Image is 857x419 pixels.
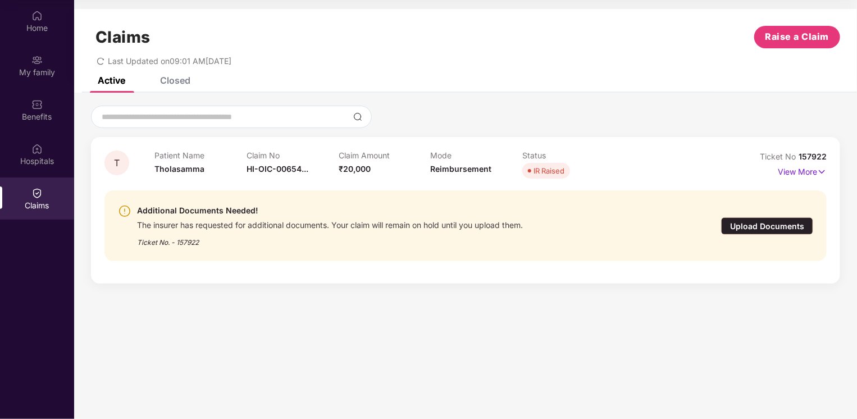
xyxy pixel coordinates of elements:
img: svg+xml;base64,PHN2ZyBpZD0iV2FybmluZ18tXzI0eDI0IiBkYXRhLW5hbWU9Ildhcm5pbmcgLSAyNHgyNCIgeG1sbnM9Im... [118,204,131,218]
button: Raise a Claim [754,26,840,48]
p: Mode [430,151,522,160]
p: Patient Name [154,151,247,160]
span: ₹20,000 [339,164,371,174]
div: Ticket No. - 157922 [137,230,523,248]
div: Additional Documents Needed! [137,204,523,217]
img: svg+xml;base64,PHN2ZyB4bWxucz0iaHR0cDovL3d3dy53My5vcmcvMjAwMC9zdmciIHdpZHRoPSIxNyIgaGVpZ2h0PSIxNy... [817,166,827,178]
div: Closed [160,75,190,86]
div: IR Raised [534,165,564,176]
p: Claim Amount [339,151,431,160]
img: svg+xml;base64,PHN2ZyBpZD0iU2VhcmNoLTMyeDMyIiB4bWxucz0iaHR0cDovL3d3dy53My5vcmcvMjAwMC9zdmciIHdpZH... [353,112,362,121]
span: Ticket No [760,152,799,161]
span: Last Updated on 09:01 AM[DATE] [108,56,231,66]
span: redo [97,56,104,66]
img: svg+xml;base64,PHN2ZyBpZD0iSG9zcGl0YWxzIiB4bWxucz0iaHR0cDovL3d3dy53My5vcmcvMjAwMC9zdmciIHdpZHRoPS... [31,143,43,154]
span: T [114,158,120,168]
img: svg+xml;base64,PHN2ZyB3aWR0aD0iMjAiIGhlaWdodD0iMjAiIHZpZXdCb3g9IjAgMCAyMCAyMCIgZmlsbD0ibm9uZSIgeG... [31,54,43,66]
h1: Claims [95,28,151,47]
p: Claim No [247,151,339,160]
span: Raise a Claim [765,30,829,44]
div: Upload Documents [721,217,813,235]
span: Reimbursement [430,164,491,174]
img: svg+xml;base64,PHN2ZyBpZD0iQ2xhaW0iIHhtbG5zPSJodHRwOi8vd3d3LnczLm9yZy8yMDAwL3N2ZyIgd2lkdGg9IjIwIi... [31,188,43,199]
div: The insurer has requested for additional documents. Your claim will remain on hold until you uplo... [137,217,523,230]
img: svg+xml;base64,PHN2ZyBpZD0iSG9tZSIgeG1sbnM9Imh0dHA6Ly93d3cudzMub3JnLzIwMDAvc3ZnIiB3aWR0aD0iMjAiIG... [31,10,43,21]
p: Status [522,151,614,160]
img: svg+xml;base64,PHN2ZyBpZD0iQmVuZWZpdHMiIHhtbG5zPSJodHRwOi8vd3d3LnczLm9yZy8yMDAwL3N2ZyIgd2lkdGg9Ij... [31,99,43,110]
span: 157922 [799,152,827,161]
span: Tholasamma [154,164,204,174]
div: Active [98,75,125,86]
span: HI-OIC-00654... [247,164,308,174]
p: View More [778,163,827,178]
